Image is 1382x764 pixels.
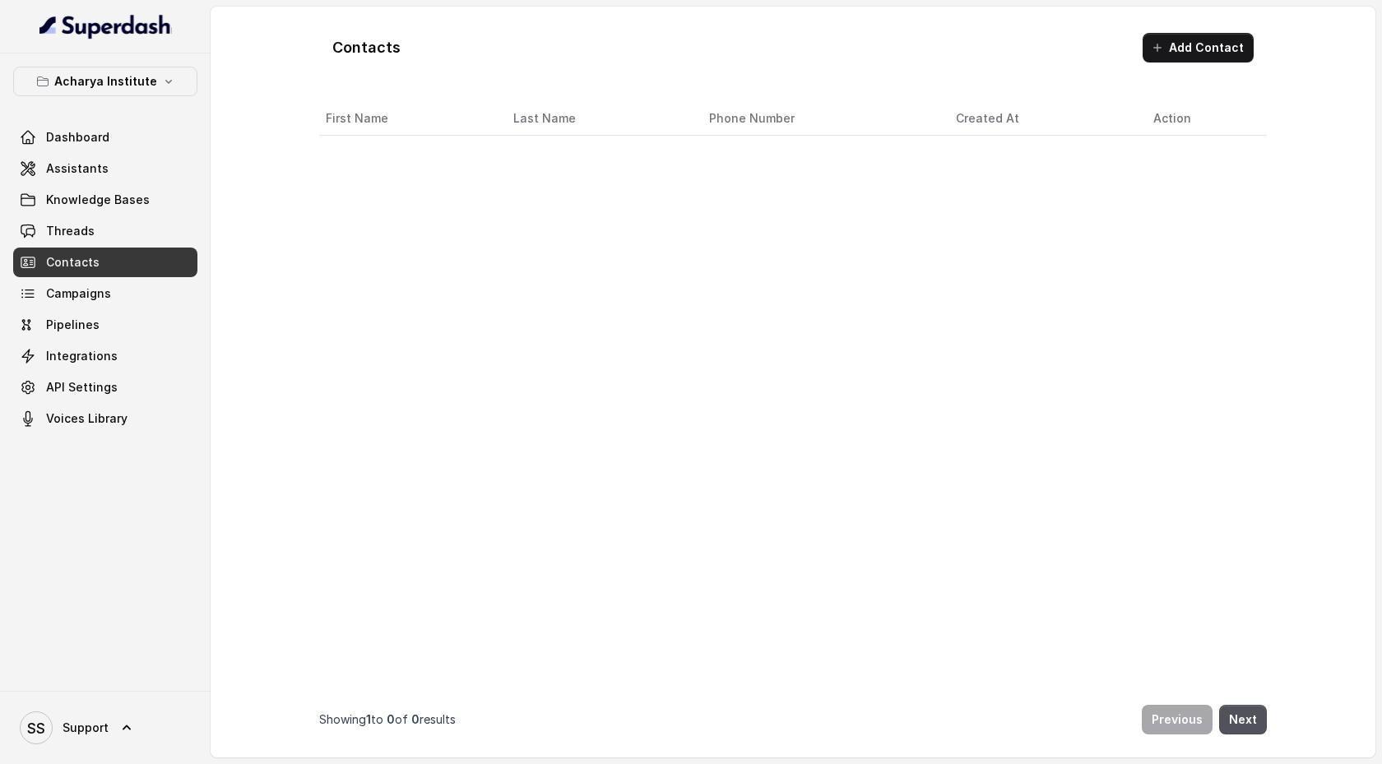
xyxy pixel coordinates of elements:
th: Phone Number [696,102,943,136]
a: Threads [13,216,197,246]
a: Contacts [13,248,197,277]
a: Knowledge Bases [13,185,197,215]
span: Voices Library [46,410,128,427]
nav: Pagination [319,695,1267,744]
span: Assistants [46,160,109,177]
text: SS [27,720,45,737]
span: 0 [411,712,420,726]
span: Pipelines [46,317,100,333]
a: API Settings [13,373,197,402]
th: Created At [943,102,1140,136]
button: Previous [1142,705,1213,734]
p: Showing to of results [319,711,456,728]
a: Campaigns [13,279,197,308]
a: Voices Library [13,404,197,433]
button: Next [1219,705,1267,734]
span: Dashboard [46,129,109,146]
span: Threads [46,223,95,239]
span: API Settings [46,379,118,396]
th: Action [1140,102,1267,136]
span: Support [63,720,109,736]
p: Acharya Institute [54,72,157,91]
span: 1 [366,712,371,726]
span: 0 [387,712,395,726]
span: Knowledge Bases [46,192,150,208]
a: Assistants [13,154,197,183]
span: Contacts [46,254,100,271]
a: Support [13,705,197,751]
th: Last Name [500,102,696,136]
a: Integrations [13,341,197,371]
button: Acharya Institute [13,67,197,96]
a: Pipelines [13,310,197,340]
h1: Contacts [332,35,401,61]
button: Add Contact [1143,33,1254,63]
a: Dashboard [13,123,197,152]
span: Integrations [46,348,118,364]
img: light.svg [39,13,172,39]
th: First Name [319,102,500,136]
span: Campaigns [46,285,111,302]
